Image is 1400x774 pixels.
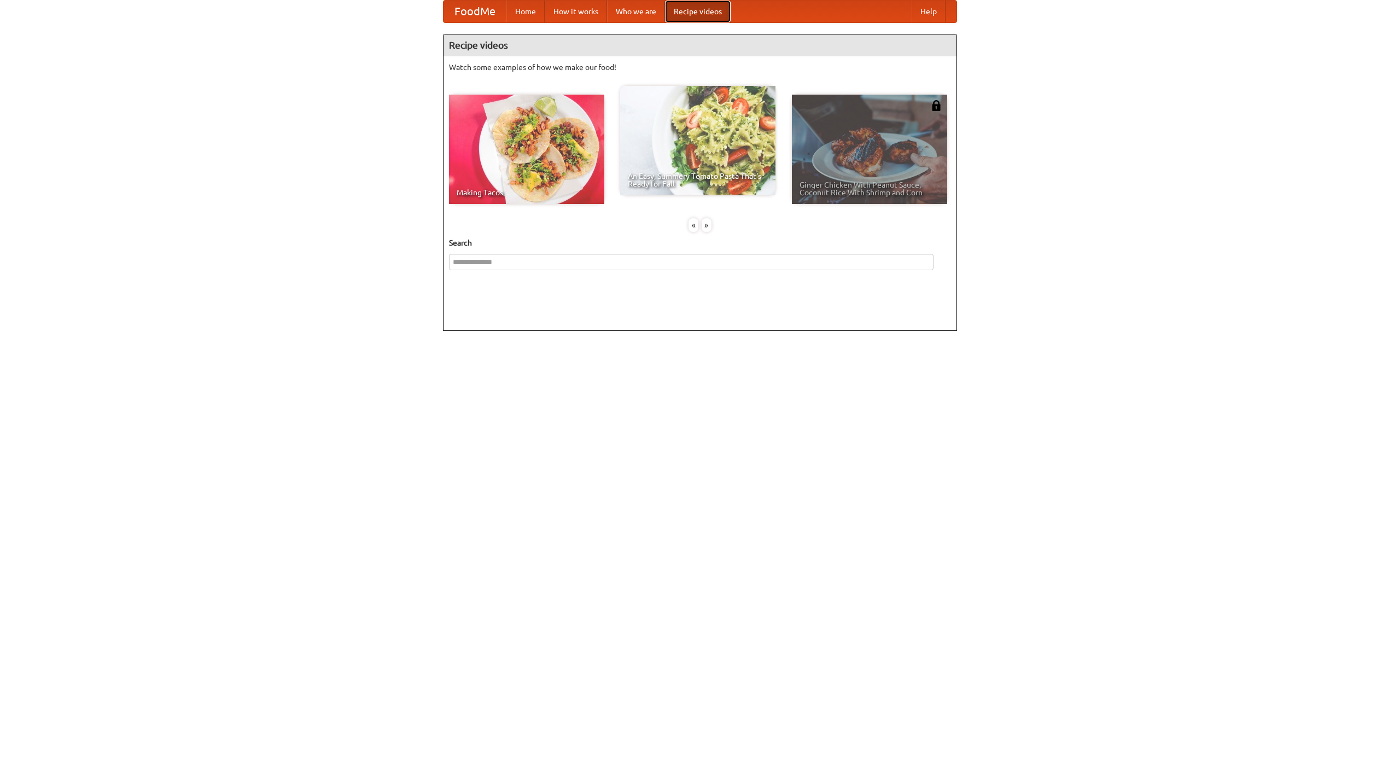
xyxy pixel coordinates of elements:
span: An Easy, Summery Tomato Pasta That's Ready for Fall [628,172,768,188]
a: Recipe videos [665,1,731,22]
a: How it works [545,1,607,22]
img: 483408.png [931,100,942,111]
div: » [702,218,711,232]
a: Home [506,1,545,22]
div: « [689,218,698,232]
h5: Search [449,237,951,248]
a: Making Tacos [449,95,604,204]
a: Help [912,1,946,22]
a: Who we are [607,1,665,22]
a: An Easy, Summery Tomato Pasta That's Ready for Fall [620,86,775,195]
h4: Recipe videos [444,34,956,56]
a: FoodMe [444,1,506,22]
p: Watch some examples of how we make our food! [449,62,951,73]
span: Making Tacos [457,189,597,196]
